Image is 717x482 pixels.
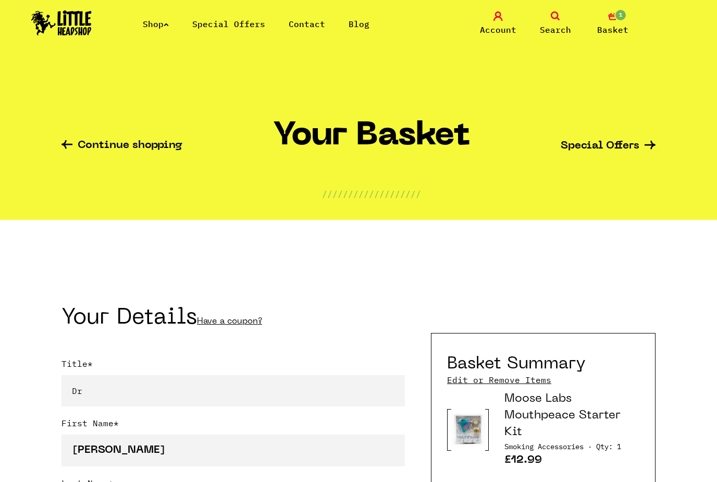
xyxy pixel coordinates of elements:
[596,442,621,451] span: Quantity
[61,140,182,152] a: Continue shopping
[447,374,551,386] a: Edit or Remove Items
[480,23,516,36] span: Account
[597,23,628,36] span: Basket
[61,308,405,331] h2: Your Details
[587,11,639,36] a: 1 Basket
[447,354,586,374] h2: Basket Summary
[451,409,485,451] img: Product
[614,9,627,21] span: 1
[349,19,369,29] a: Blog
[61,357,405,375] label: Title
[31,10,92,35] img: Little Head Shop Logo
[61,435,405,466] input: First Name
[504,442,592,451] span: Category
[143,19,169,29] a: Shop
[61,417,405,435] label: First Name
[273,118,470,162] h1: Your Basket
[561,141,656,152] a: Special Offers
[289,19,325,29] a: Contact
[504,455,639,468] p: £12.99
[197,317,262,326] a: Have a coupon?
[529,11,582,36] a: Search
[322,188,421,200] p: ///////////////////
[504,393,621,438] a: Moose Labs Mouthpeace Starter Kit
[192,19,265,29] a: Special Offers
[540,23,571,36] span: Search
